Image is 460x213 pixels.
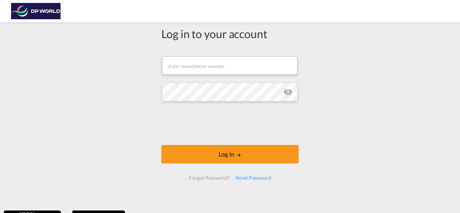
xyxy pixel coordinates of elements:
[162,56,298,75] input: Enter email/phone number
[161,26,299,41] div: Log in to your account
[186,171,232,185] div: Forgot Password?
[284,88,292,97] md-icon: icon-eye-off
[174,109,286,138] iframe: reCAPTCHA
[11,3,61,20] img: c08ca190194411f088ed0f3ba295208c.png
[233,171,274,185] div: Reset Password
[161,145,299,163] button: LOGIN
